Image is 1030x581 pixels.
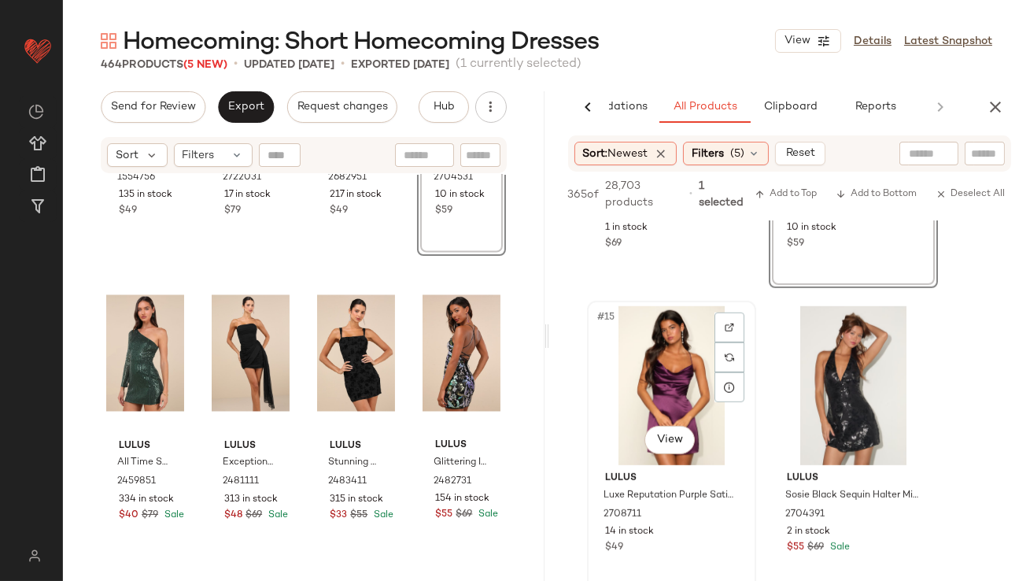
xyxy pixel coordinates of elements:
[583,146,648,162] span: Sort:
[101,59,122,71] span: 464
[532,101,647,113] span: AI Recommendations
[604,489,737,503] span: Luxe Reputation Purple Satin Sleeveless Cowl Neck Mini Dress
[434,476,471,490] span: 2482731
[234,55,238,74] span: •
[117,457,170,471] span: All Time Shine Emerald Sequin One-Shoulder Mini Dress
[456,55,581,74] span: (1 currently selected)
[807,541,824,555] span: $69
[317,274,395,433] img: 11977161_2483411.jpg
[606,178,684,211] span: 28,703 products
[223,172,261,186] span: 2722031
[223,476,259,490] span: 2481111
[608,148,648,160] span: Newest
[119,205,137,219] span: $49
[784,35,810,47] span: View
[936,189,1005,200] span: Deselect All
[28,104,44,120] img: svg%3e
[568,187,600,203] span: 365 of
[119,493,174,507] span: 334 in stock
[755,189,817,200] span: Add to Top
[142,509,158,523] span: $79
[224,493,278,507] span: 313 in stock
[218,91,274,123] button: Export
[475,510,498,520] span: Sale
[655,434,682,446] span: View
[297,101,388,113] span: Request changes
[371,510,393,520] span: Sale
[593,306,751,465] img: 2708711_02_front_2025-07-09.jpg
[351,57,449,73] p: Exported [DATE]
[119,189,172,203] span: 135 in stock
[762,101,817,113] span: Clipboard
[605,541,623,555] span: $49
[787,472,920,486] span: Lulus
[689,187,692,202] span: •
[419,91,469,123] button: Hub
[101,91,205,123] button: Send for Review
[106,274,184,433] img: 12002241_2459851.jpg
[644,426,694,454] button: View
[435,493,489,507] span: 154 in stock
[212,274,290,433] img: 11967921_2481111.jpg
[596,309,618,325] span: #15
[328,457,381,471] span: Stunning Status Black Mesh Velvet Burnout Bustier Mini Dress
[829,185,923,204] button: Add to Bottom
[19,550,50,562] img: svg%3e
[699,178,748,211] span: 1 selected
[785,147,815,160] span: Reset
[434,457,486,471] span: Glittering Icon Black Iridescent Sequin Lace-Up Mini Dress
[854,101,895,113] span: Reports
[223,457,275,471] span: Exceptional Beauty Black Ruched Strapless Bodycon Mini Dress
[775,142,825,165] button: Reset
[328,172,367,186] span: 2682951
[605,472,738,486] span: Lulus
[604,508,641,522] span: 2708711
[435,509,452,523] span: $55
[672,101,737,113] span: All Products
[456,509,472,523] span: $69
[101,33,116,49] img: svg%3e
[787,525,830,539] span: 2 in stock
[836,189,917,200] span: Add to Bottom
[730,146,744,162] span: (5)
[22,35,54,66] img: heart_red.DM2ytmEG.svg
[244,57,334,73] p: updated [DATE]
[330,439,382,453] span: Lulus
[246,509,262,523] span: $69
[341,55,345,74] span: •
[227,101,264,113] span: Export
[119,439,172,453] span: Lulus
[183,147,215,164] span: Filters
[775,29,841,53] button: View
[423,274,500,433] img: 11946221_2482731.jpg
[432,101,454,113] span: Hub
[123,27,599,58] span: Homecoming: Short Homecoming Dresses
[929,185,1011,204] button: Deselect All
[265,510,288,520] span: Sale
[117,172,155,186] span: 1554756
[330,493,383,507] span: 315 in stock
[605,237,622,251] span: $69
[434,172,473,186] span: 2704531
[605,221,648,235] span: 1 in stock
[287,91,397,123] button: Request changes
[787,541,804,555] span: $55
[224,509,242,523] span: $48
[330,205,348,219] span: $49
[161,510,184,520] span: Sale
[692,146,724,162] span: Filters
[224,189,271,203] span: 17 in stock
[785,508,825,522] span: 2704391
[101,57,227,73] div: Products
[785,489,918,503] span: Sosie Black Sequin Halter Mini Dress
[116,147,138,164] span: Sort
[183,59,227,71] span: (5 New)
[774,306,932,465] img: 2704391_01_hero_2025-07-22.jpg
[725,353,734,362] img: svg%3e
[328,476,367,490] span: 2483411
[435,439,488,453] span: Lulus
[117,476,156,490] span: 2459851
[330,189,382,203] span: 217 in stock
[904,33,992,50] a: Latest Snapshot
[330,509,347,523] span: $33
